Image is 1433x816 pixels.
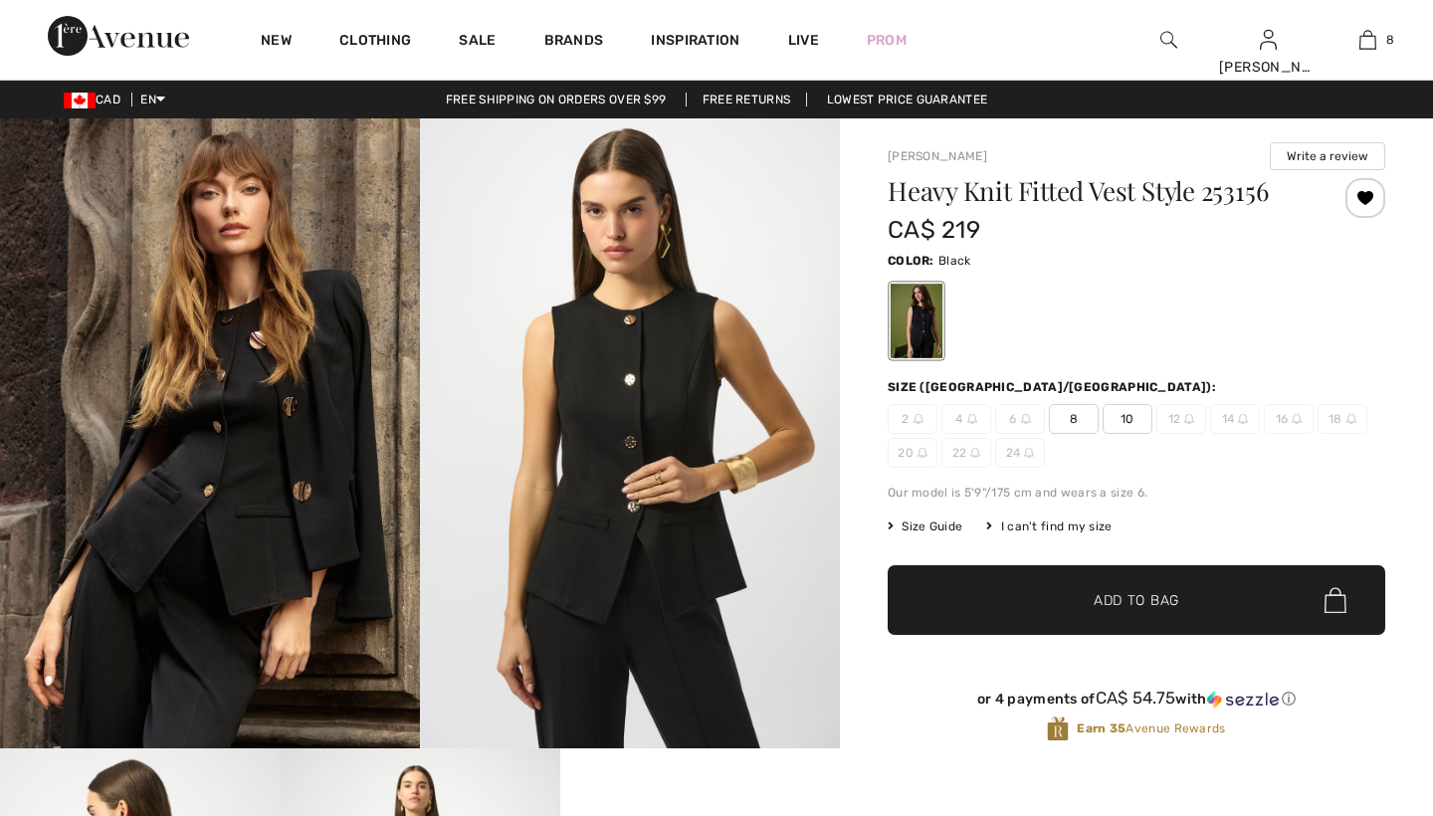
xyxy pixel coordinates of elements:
a: [PERSON_NAME] [888,149,987,163]
div: Our model is 5'9"/175 cm and wears a size 6. [888,484,1385,502]
span: Color: [888,254,934,268]
a: Live [788,30,819,51]
span: Inspiration [651,32,739,53]
h1: Heavy Knit Fitted Vest Style 253156 [888,178,1303,204]
img: search the website [1160,28,1177,52]
img: ring-m.svg [914,414,923,424]
img: Avenue Rewards [1047,715,1069,742]
span: EN [140,93,165,106]
img: ring-m.svg [1292,414,1302,424]
img: ring-m.svg [967,414,977,424]
span: 22 [941,438,991,468]
span: 2 [888,404,937,434]
img: 1ère Avenue [48,16,189,56]
span: Add to Bag [1094,590,1179,611]
span: 24 [995,438,1045,468]
a: Clothing [339,32,411,53]
img: Heavy Knit Fitted Vest Style 253156. 2 [420,118,840,748]
a: Free Returns [686,93,808,106]
a: Brands [544,32,604,53]
img: ring-m.svg [970,448,980,458]
span: 12 [1156,404,1206,434]
button: Add to Bag [888,565,1385,635]
span: 16 [1264,404,1314,434]
div: or 4 payments ofCA$ 54.75withSezzle Click to learn more about Sezzle [888,689,1385,715]
span: 4 [941,404,991,434]
img: Sezzle [1207,691,1279,709]
span: 18 [1318,404,1367,434]
span: Black [938,254,971,268]
iframe: Opens a widget where you can chat to one of our agents [1304,667,1413,716]
img: Bag.svg [1325,587,1346,613]
img: ring-m.svg [1024,448,1034,458]
a: Lowest Price Guarantee [811,93,1004,106]
span: CA$ 219 [888,216,980,244]
span: Size Guide [888,517,962,535]
span: CAD [64,93,128,106]
img: Canadian Dollar [64,93,96,108]
div: I can't find my size [986,517,1112,535]
span: 10 [1103,404,1152,434]
img: ring-m.svg [1021,414,1031,424]
a: New [261,32,292,53]
img: ring-m.svg [1238,414,1248,424]
span: 6 [995,404,1045,434]
span: 8 [1386,31,1394,49]
img: My Info [1260,28,1277,52]
a: Prom [867,30,907,51]
span: Avenue Rewards [1077,719,1225,737]
img: My Bag [1359,28,1376,52]
div: Black [891,284,942,358]
button: Write a review [1270,142,1385,170]
img: ring-m.svg [1346,414,1356,424]
span: 20 [888,438,937,468]
span: CA$ 54.75 [1096,688,1176,708]
span: 14 [1210,404,1260,434]
a: 8 [1319,28,1416,52]
img: ring-m.svg [918,448,927,458]
a: Sale [459,32,496,53]
img: ring-m.svg [1184,414,1194,424]
div: or 4 payments of with [888,689,1385,709]
a: Free shipping on orders over $99 [430,93,683,106]
div: Size ([GEOGRAPHIC_DATA]/[GEOGRAPHIC_DATA]): [888,378,1220,396]
a: Sign In [1260,30,1277,49]
strong: Earn 35 [1077,721,1126,735]
span: 8 [1049,404,1099,434]
div: [PERSON_NAME] [1219,57,1317,78]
